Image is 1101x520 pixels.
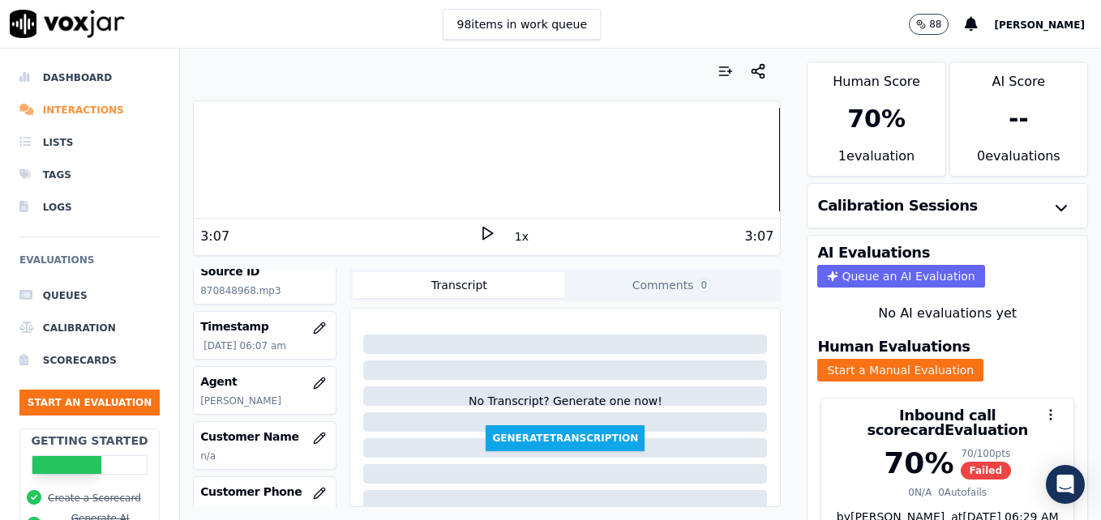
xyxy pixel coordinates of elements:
div: 0 evaluation s [950,147,1087,176]
button: Start a Manual Evaluation [817,359,983,381]
div: 3:07 [744,227,773,246]
div: 0 Autofails [938,486,987,499]
h3: Agent [200,373,329,390]
button: [PERSON_NAME] [994,15,1101,34]
div: AI Score [950,62,1087,92]
button: Start an Evaluation [19,390,160,416]
button: GenerateTranscription [486,425,645,451]
div: Human Score [808,62,945,92]
a: Interactions [19,94,160,126]
p: n/a [200,505,329,518]
div: 3:07 [200,227,229,246]
p: 870848968.mp3 [200,284,329,297]
div: 1 evaluation [808,147,945,176]
div: No AI evaluations yet [820,304,1074,323]
a: Calibration [19,312,160,344]
h3: Calibration Sessions [817,198,978,213]
button: 1x [512,225,532,248]
p: n/a [200,450,329,462]
img: voxjar logo [10,10,125,38]
h3: AI Evaluations [817,245,930,260]
span: 0 [697,278,712,292]
p: [DATE] 06:07 am [203,339,329,352]
h3: Inbound call scorecard Evaluation [831,408,1064,437]
a: Tags [19,159,160,191]
div: 70 % [847,104,906,134]
p: 88 [929,18,941,31]
div: 70 % [884,447,953,480]
button: 98items in work queue [443,9,601,40]
button: Queue an AI Evaluation [817,265,984,288]
h3: Customer Name [200,428,329,445]
div: -- [1009,104,1029,134]
div: 0 N/A [908,486,932,499]
h3: Timestamp [200,318,329,335]
span: Failed [961,462,1012,480]
button: Transcript [353,272,565,298]
div: Open Intercom Messenger [1046,465,1085,504]
h2: Getting Started [32,433,148,449]
a: Scorecards [19,344,160,377]
h3: Human Evaluations [817,339,970,354]
button: Comments [565,272,778,298]
a: Dashboard [19,62,160,94]
h3: Source ID [200,263,329,279]
span: [PERSON_NAME] [994,19,1085,31]
button: 88 [909,14,949,35]
a: Queues [19,279,160,312]
p: [PERSON_NAME] [200,394,329,407]
div: No Transcript? Generate one now! [469,393,662,425]
h3: Customer Phone [200,484,329,500]
h6: Evaluations [19,250,160,279]
a: Logs [19,191,160,224]
button: Create a Scorecard [48,492,141,505]
button: 88 [909,14,965,35]
a: Lists [19,126,160,159]
div: 70 / 100 pts [961,447,1012,460]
